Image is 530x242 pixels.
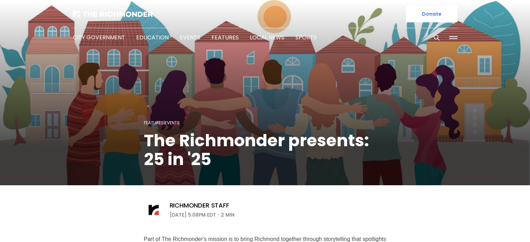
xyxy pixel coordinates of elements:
[212,33,239,41] a: Features
[144,120,164,126] a: Features
[221,211,235,219] span: 2 min
[471,208,530,242] iframe: portal-trigger
[406,6,458,22] a: Donate
[170,211,216,219] time: [DATE] 5:08PM EDT
[250,33,284,41] a: Local News
[144,200,163,220] img: Richmonder Staff
[295,33,317,41] a: Sports
[73,33,125,41] a: City Government
[144,131,386,169] h1: The Richmonder presents: 25 in '25
[170,201,229,210] a: Richmonder Staff
[73,10,153,17] img: The Richmonder
[180,33,200,41] a: Events
[144,119,386,127] div: |
[165,120,180,126] a: Events
[431,32,442,43] button: Search this site
[136,33,169,41] a: Education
